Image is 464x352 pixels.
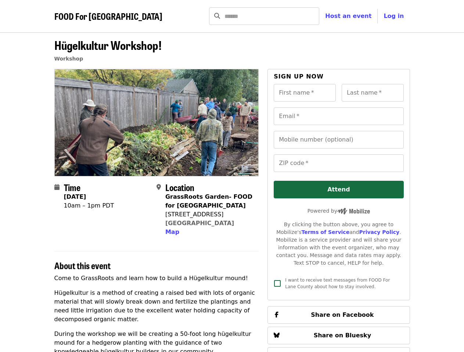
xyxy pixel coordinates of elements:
[301,229,349,235] a: Terms of Service
[55,69,259,176] img: Hügelkultur Workshop! organized by FOOD For Lane County
[378,9,410,23] button: Log in
[165,181,194,194] span: Location
[311,311,374,318] span: Share on Facebook
[314,332,371,339] span: Share on Bluesky
[307,208,370,214] span: Powered by
[54,184,60,191] i: calendar icon
[54,10,162,22] span: FOOD For [GEOGRAPHIC_DATA]
[165,228,179,236] button: Map
[214,12,220,19] i: search icon
[285,278,390,289] span: I want to receive text messages from FOOD For Lane County about how to stay involved.
[157,184,161,191] i: map-marker-alt icon
[274,181,403,198] button: Attend
[64,193,86,200] strong: [DATE]
[274,107,403,125] input: Email
[274,84,336,102] input: First name
[54,289,259,324] p: Hügelkultur is a method of creating a raised bed with lots of organic material that will slowly b...
[224,7,319,25] input: Search
[64,201,114,210] div: 10am – 1pm PDT
[54,11,162,22] a: FOOD For [GEOGRAPHIC_DATA]
[165,228,179,235] span: Map
[384,12,404,19] span: Log in
[274,154,403,172] input: ZIP code
[54,259,111,272] span: About this event
[274,73,324,80] span: Sign up now
[54,36,162,54] span: Hügelkultur Workshop!
[359,229,399,235] a: Privacy Policy
[54,56,83,62] a: Workshop
[165,193,252,209] strong: GrassRoots Garden- FOOD for [GEOGRAPHIC_DATA]
[337,208,370,214] img: Powered by Mobilize
[274,131,403,148] input: Mobile number (optional)
[267,327,410,344] button: Share on Bluesky
[64,181,80,194] span: Time
[325,12,371,19] a: Host an event
[342,84,404,102] input: Last name
[267,306,410,324] button: Share on Facebook
[54,274,259,283] p: Come to GrassRoots and learn how to build a Hügelkultur mound!
[165,220,234,227] a: [GEOGRAPHIC_DATA]
[165,210,253,219] div: [STREET_ADDRESS]
[274,221,403,267] div: By clicking the button above, you agree to Mobilize's and . Mobilize is a service provider and wi...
